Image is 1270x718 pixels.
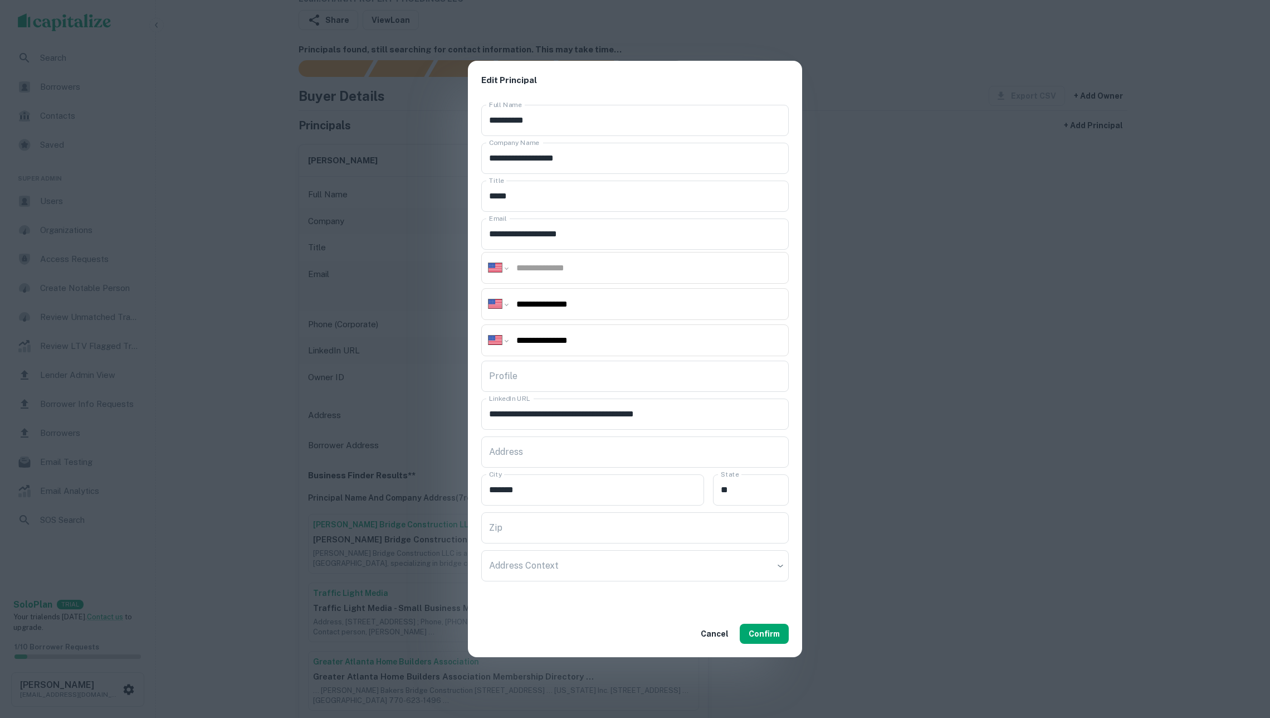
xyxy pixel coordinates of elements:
button: Confirm [740,624,789,644]
div: ​ [481,550,789,581]
button: Cancel [696,624,733,644]
label: Full Name [489,100,522,109]
label: City [489,469,502,479]
h2: Edit Principal [468,61,802,100]
label: LinkedIn URL [489,394,530,403]
label: Title [489,176,504,185]
iframe: Chat Widget [1214,629,1270,682]
label: Company Name [489,138,539,147]
label: Email [489,214,507,223]
label: State [721,469,739,479]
